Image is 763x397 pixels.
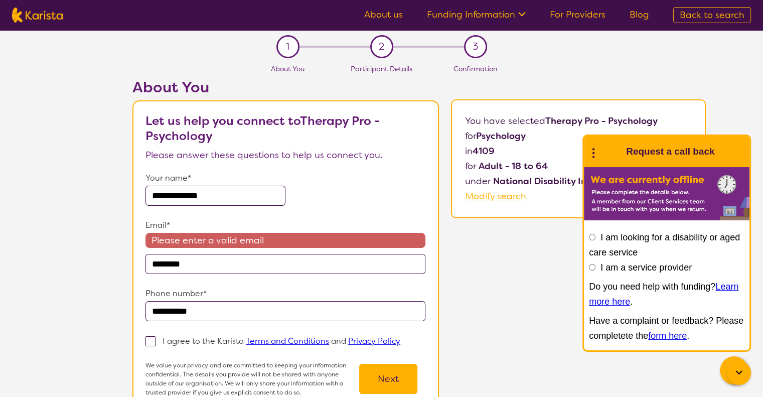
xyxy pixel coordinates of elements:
p: Email* [145,218,425,233]
p: I agree to the Karista and [163,336,400,346]
b: National Disability Insurance Scheme (NDIS) [493,175,690,187]
span: 1 [286,39,289,54]
span: About You [271,64,304,73]
p: Please answer these questions to help us connect you. [145,148,425,163]
span: Participant Details [351,64,412,73]
b: Psychology [476,130,526,142]
p: You have selected [465,113,692,204]
p: Have a complaint or feedback? Please completete the . [589,313,744,343]
img: Karista offline chat form to request call back [584,167,749,220]
a: Back to search [673,7,751,23]
span: Back to search [680,9,744,21]
label: I am looking for a disability or aged care service [589,232,740,257]
a: Blog [630,9,649,21]
a: Terms and Conditions [246,336,329,346]
a: Privacy Policy [348,336,400,346]
p: for [465,159,692,174]
b: Let us help you connect to Therapy Pro - Psychology [145,113,380,144]
b: 4109 [473,145,495,157]
p: for [465,128,692,144]
a: For Providers [550,9,605,21]
a: form here [648,331,687,341]
p: under . [465,174,692,189]
p: We value your privacy and are committed to keeping your information confidential. The details you... [145,361,351,397]
img: Karista logo [12,8,63,23]
b: Adult - 18 to 64 [479,160,548,172]
img: Karista [600,142,620,162]
label: I am a service provider [600,262,692,273]
b: Therapy Pro - Psychology [545,115,658,127]
p: in [465,144,692,159]
p: Phone number* [145,286,425,301]
a: Funding Information [427,9,526,21]
button: Channel Menu [720,356,748,384]
button: Next [359,364,417,394]
p: Your name* [145,171,425,186]
p: Do you need help with funding? . [589,279,744,309]
h2: About You [132,78,439,96]
a: Modify search [465,190,526,202]
span: 2 [379,39,384,54]
a: About us [364,9,403,21]
span: Confirmation [453,64,497,73]
span: Please enter a valid email [145,233,425,248]
h1: Request a call back [626,144,714,159]
span: 3 [473,39,478,54]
